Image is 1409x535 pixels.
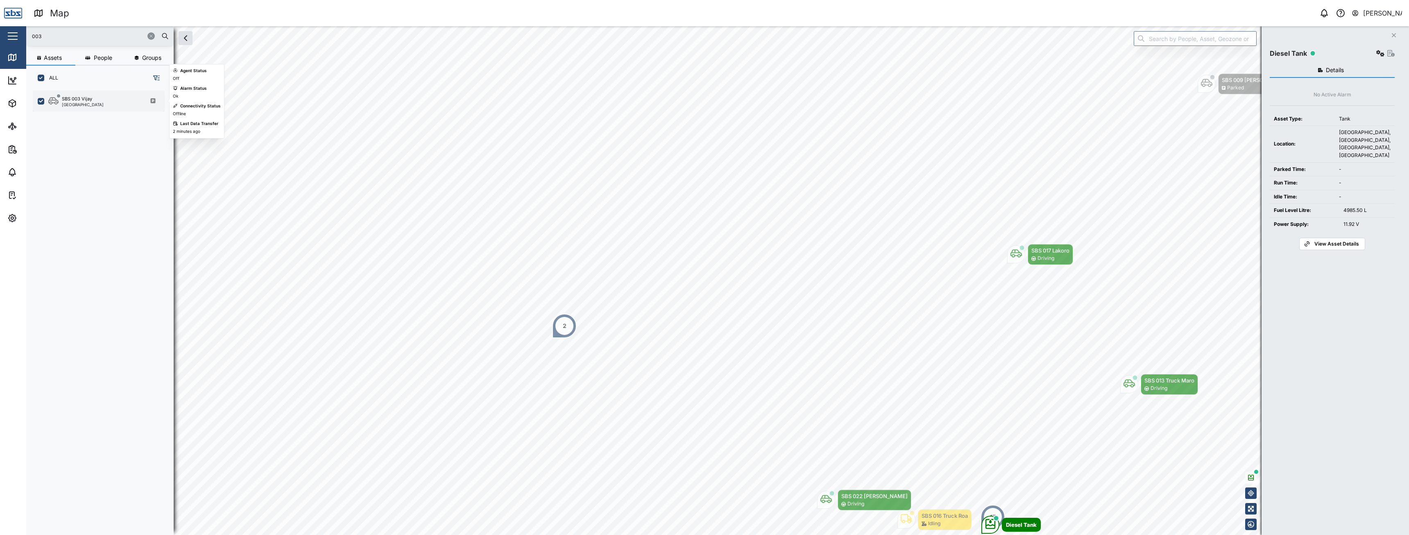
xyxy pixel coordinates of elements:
[1006,521,1037,529] div: Diesel Tank
[1326,67,1344,73] span: Details
[1007,244,1073,265] div: Map marker
[1314,91,1351,99] div: No Active Alarm
[1031,246,1069,255] div: SBS 017 Lakoro
[50,6,69,20] div: Map
[897,509,972,530] div: Map marker
[173,93,178,100] div: Ok
[21,214,50,223] div: Settings
[981,516,1041,534] div: Map marker
[1274,193,1331,201] div: Idle Time:
[1120,374,1198,395] div: Map marker
[1274,140,1331,148] div: Location:
[1274,115,1331,123] div: Asset Type:
[1299,238,1365,250] a: View Asset Details
[1134,31,1257,46] input: Search by People, Asset, Geozone or Place
[1339,193,1391,201] div: -
[817,489,911,510] div: Map marker
[1151,385,1167,392] div: Driving
[180,121,218,127] div: Last Data Transfer
[4,4,22,22] img: Main Logo
[173,128,200,135] div: 2 minutes ago
[841,492,908,500] div: SBS 022 [PERSON_NAME]
[21,99,47,108] div: Assets
[21,191,44,200] div: Tasks
[1339,129,1391,159] div: [GEOGRAPHIC_DATA], [GEOGRAPHIC_DATA], [GEOGRAPHIC_DATA], [GEOGRAPHIC_DATA]
[62,96,92,102] div: SBS 003 Vijay
[180,68,207,74] div: Agent Status
[1343,221,1391,228] div: 11.92 V
[1314,238,1359,250] span: View Asset Details
[1274,166,1331,173] div: Parked Time:
[173,75,179,82] div: Off
[1198,73,1297,94] div: Map marker
[1339,179,1391,187] div: -
[62,102,104,107] div: [GEOGRAPHIC_DATA]
[990,512,996,521] div: 17
[173,111,186,117] div: Offline
[1222,76,1293,84] div: SBS 009 [PERSON_NAME]...
[31,30,169,42] input: Search assets or drivers
[928,520,940,528] div: Idling
[1339,115,1391,123] div: Tank
[33,88,173,528] div: grid
[847,500,864,508] div: Driving
[1274,179,1331,187] div: Run Time:
[180,85,207,92] div: Alarm Status
[1144,376,1194,385] div: SBS 013 Truck Maro
[21,53,40,62] div: Map
[922,512,968,520] div: SBS 016 Truck Roa
[1363,8,1402,18] div: [PERSON_NAME]
[44,55,62,61] span: Assets
[981,505,1005,529] div: Map marker
[1227,84,1244,92] div: Parked
[21,122,41,131] div: Sites
[180,103,221,109] div: Connectivity Status
[1351,7,1402,19] button: [PERSON_NAME]
[142,55,161,61] span: Groups
[21,168,47,177] div: Alarms
[26,26,1409,535] canvas: Map
[552,314,577,338] div: Map marker
[1343,207,1391,214] div: 4985.50 L
[21,76,58,85] div: Dashboard
[1274,207,1335,214] div: Fuel Level Litre:
[563,321,566,330] div: 2
[1270,48,1307,59] div: Diesel Tank
[1274,221,1335,228] div: Power Supply:
[21,145,49,154] div: Reports
[94,55,112,61] span: People
[44,75,58,81] label: ALL
[1037,255,1054,262] div: Driving
[1339,166,1391,173] div: -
